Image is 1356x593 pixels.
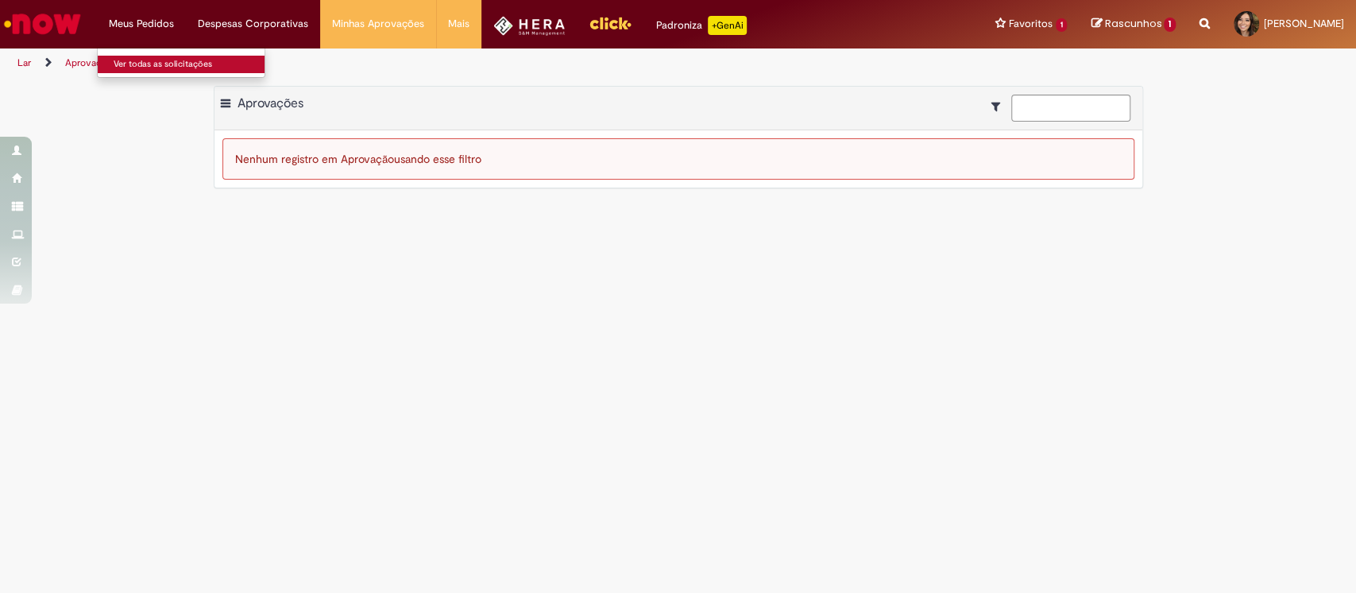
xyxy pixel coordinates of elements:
i: Mostrar filtros para: Suas Solicitações [991,101,1008,112]
font: +GenAi [712,19,744,32]
font: Minhas Aprovações [332,17,424,30]
font: Aprovações [238,95,303,111]
a: Rascunhos [1091,17,1176,32]
font: Mais [448,17,469,30]
font: Meus Pedidos [109,17,174,30]
a: Aprovações [65,56,118,69]
img: Serviço agora [2,8,83,40]
ul: Trilhas de navegação de página [12,48,892,78]
img: HeraLogo.png [493,16,566,36]
font: Ver todas as solicitações [114,58,212,70]
font: Padroniza [655,18,701,32]
font: 1 [1169,19,1171,29]
img: click_logo_yellow_360x200.png [589,11,632,35]
font: 1 [1060,20,1062,29]
font: Despesas Corporativas [198,17,308,30]
ul: Meus Pedidos [97,48,265,78]
a: Lar [17,56,31,69]
font: Nenhum registro em Aprovação [235,152,394,166]
font: Rascunhos [1104,16,1161,31]
font: Favoritos [1009,17,1053,30]
font: [PERSON_NAME] [1264,17,1344,30]
font: usando esse filtro [394,152,481,166]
